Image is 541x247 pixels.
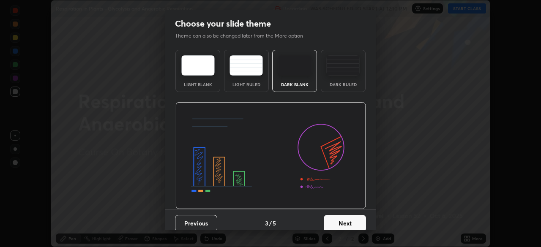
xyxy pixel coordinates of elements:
img: lightTheme.e5ed3b09.svg [181,55,215,76]
p: Theme can also be changed later from the More option [175,32,312,40]
div: Dark Ruled [326,82,360,87]
div: Light Ruled [230,82,263,87]
img: lightRuledTheme.5fabf969.svg [230,55,263,76]
div: Light Blank [181,82,215,87]
img: darkThemeBanner.d06ce4a2.svg [175,102,366,209]
button: Next [324,215,366,232]
div: Dark Blank [278,82,311,87]
h4: / [269,219,272,228]
h4: 5 [273,219,276,228]
img: darkTheme.f0cc69e5.svg [278,55,311,76]
h2: Choose your slide theme [175,18,271,29]
img: darkRuledTheme.de295e13.svg [326,55,360,76]
h4: 3 [265,219,268,228]
button: Previous [175,215,217,232]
